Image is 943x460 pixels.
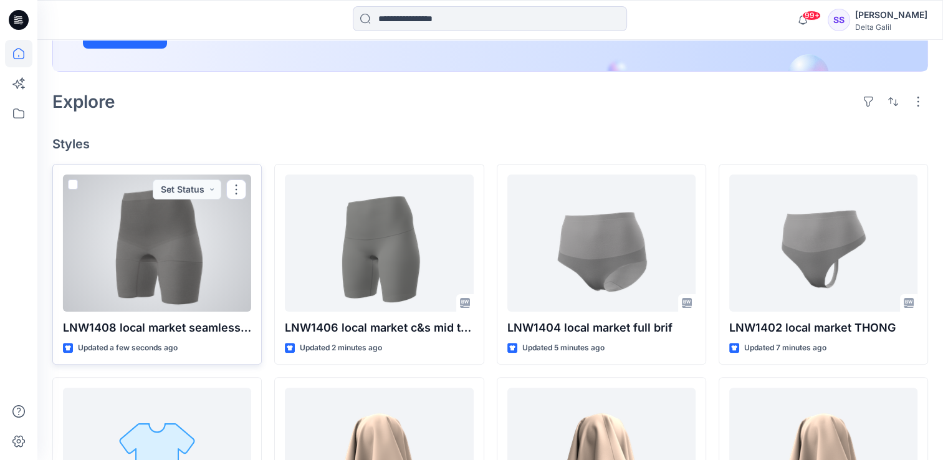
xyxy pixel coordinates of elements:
div: [PERSON_NAME] [855,7,927,22]
p: LNW1406 local market c&s mid thigh [285,319,473,337]
p: Updated 2 minutes ago [300,342,382,355]
a: LNW1406 local market c&s mid thigh [285,175,473,312]
a: LNW1408 local market seamless mid thigh [63,175,251,312]
h4: Styles [52,137,928,151]
a: LNW1402 local market THONG [729,175,917,312]
span: 99+ [802,11,821,21]
p: LNW1408 local market seamless mid thigh [63,319,251,337]
p: LNW1404 local market full brif [507,319,696,337]
h2: Explore [52,92,115,112]
p: Updated 7 minutes ago [744,342,826,355]
div: SS [828,9,850,31]
a: LNW1404 local market full brif [507,175,696,312]
p: Updated 5 minutes ago [522,342,605,355]
p: Updated a few seconds ago [78,342,178,355]
div: Delta Galil [855,22,927,32]
p: LNW1402 local market THONG [729,319,917,337]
